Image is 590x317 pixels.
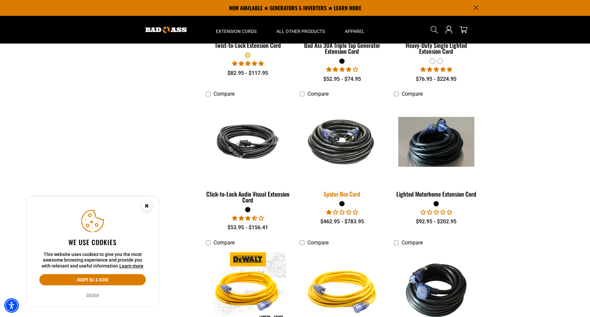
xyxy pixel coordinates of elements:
summary: Extension Cords [206,16,266,44]
span: Compare [307,91,329,97]
summary: Search [429,24,440,35]
img: black [296,113,388,170]
span: 5.00 stars [232,60,264,67]
span: All Other Products [276,28,325,34]
span: 5.00 stars [420,66,452,73]
div: Twist-to-Lock Extension Cord [206,42,290,48]
div: $52.95 - $74.95 [300,75,384,83]
a: black Lighted Motorhome Extension Cord [394,101,478,201]
p: This website uses cookies to give you the most awesome browsing experience and provide you with r... [39,252,146,269]
span: Compare [214,239,235,246]
span: Compare [214,91,235,97]
div: $82.95 - $117.95 [206,69,290,77]
a: black Click-to-Lock Audio Visual Extension Cord [206,101,290,207]
h2: We use cookies [39,238,146,246]
span: 0.00 stars [420,209,452,215]
img: black [206,116,290,167]
div: $53.95 - $156.41 [206,224,290,232]
a: This website uses cookies to give you the most awesome browsing experience and provide you with r... [119,263,143,269]
div: Spider Box Cord [300,191,384,197]
span: Extension Cords [216,28,256,34]
div: Accessibility Menu [4,298,19,313]
a: black Spider Box Cord [300,101,384,201]
span: Compare [402,239,423,246]
span: Compare [402,91,423,97]
summary: All Other Products [266,16,335,44]
div: $76.95 - $224.95 [394,75,478,83]
div: Click-to-Lock Audio Visual Extension Cord [206,191,290,203]
div: Bad Ass 30A Triple Tap Generator Extension Cord [300,42,384,54]
div: $92.95 - $202.95 [394,218,478,226]
span: Compare [307,239,329,246]
aside: Cookie Consent [26,197,159,307]
span: 4.00 stars [326,66,358,73]
img: black [395,117,478,167]
a: cart [458,26,469,34]
span: Apparel [345,28,365,34]
button: Close this option [135,197,159,217]
button: Decline [84,292,101,298]
div: Lighted Motorhome Extension Cord [394,191,478,197]
a: Open this option [444,16,454,44]
div: $462.95 - $783.95 [300,218,384,226]
span: 3.50 stars [232,215,264,221]
button: Accept all & close [39,274,146,285]
img: Bad Ass Extension Cords [145,26,187,33]
summary: Apparel [335,16,374,44]
span: 1.00 stars [326,209,358,215]
div: Heavy-Duty Single Lighted Extension Cord [394,42,478,54]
